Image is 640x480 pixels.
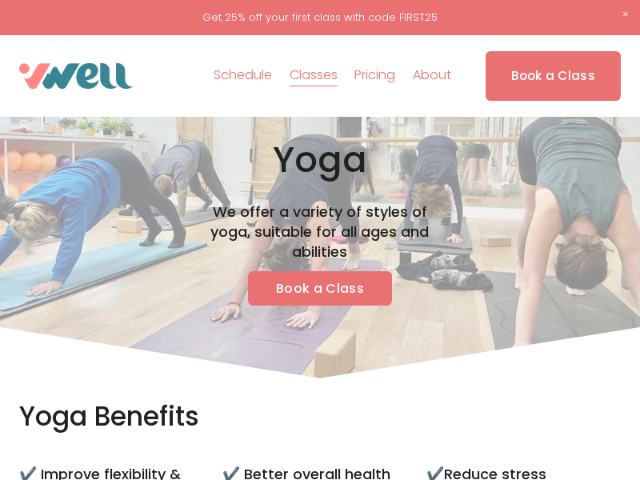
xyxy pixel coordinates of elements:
a: Pricing [354,63,395,89]
a: Book a Class [486,51,621,100]
span: About [413,64,451,87]
a: folder dropdown [413,63,451,89]
a: folder dropdown [290,63,338,89]
h1: Yoga [95,138,544,182]
a: Schedule [214,63,272,89]
span: Classes [290,64,338,87]
img: VWell [19,63,133,89]
h4: We offer a variety of styles of yoga, suitable for all ages and abilities [198,202,443,262]
a: Book a Class [248,271,392,306]
h2: Yoga Benefits [19,399,239,434]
